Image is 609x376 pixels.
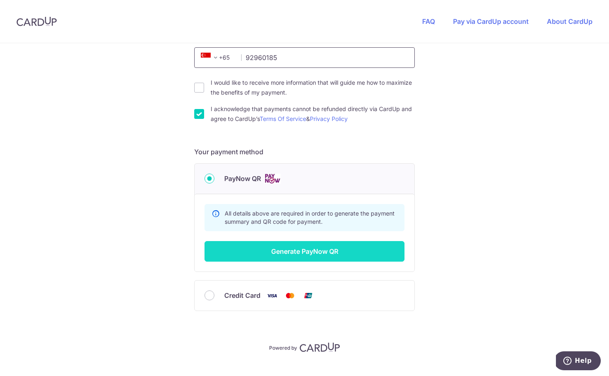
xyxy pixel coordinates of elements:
[264,174,281,184] img: Cards logo
[310,115,348,122] a: Privacy Policy
[556,351,601,372] iframe: Opens a widget where you can find more information
[264,290,280,301] img: Visa
[205,241,404,262] button: Generate PayNow QR
[260,115,306,122] a: Terms Of Service
[300,342,340,352] img: CardUp
[224,174,261,183] span: PayNow QR
[282,290,298,301] img: Mastercard
[224,290,260,300] span: Credit Card
[201,53,221,63] span: +65
[300,290,316,301] img: Union Pay
[205,174,404,184] div: PayNow QR Cards logo
[211,104,415,124] label: I acknowledge that payments cannot be refunded directly via CardUp and agree to CardUp’s &
[194,147,415,157] h5: Your payment method
[16,16,57,26] img: CardUp
[225,210,395,225] span: All details above are required in order to generate the payment summary and QR code for payment.
[422,17,435,26] a: FAQ
[453,17,529,26] a: Pay via CardUp account
[211,78,415,97] label: I would like to receive more information that will guide me how to maximize the benefits of my pa...
[547,17,593,26] a: About CardUp
[205,290,404,301] div: Credit Card Visa Mastercard Union Pay
[269,343,297,351] p: Powered by
[198,53,235,63] span: +65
